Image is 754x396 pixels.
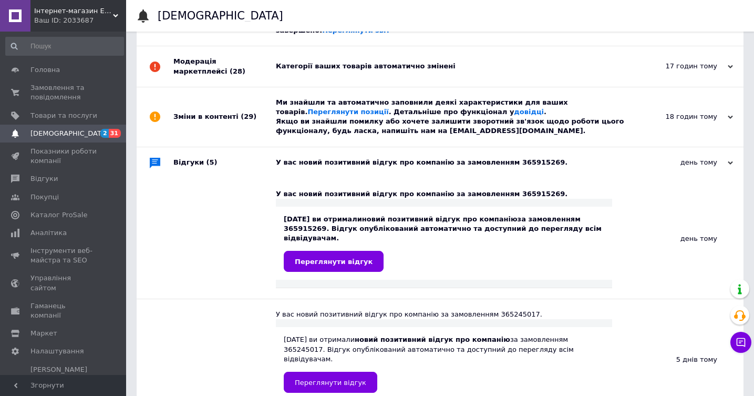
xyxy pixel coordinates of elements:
[284,372,377,393] a: Переглянути відгук
[30,210,87,220] span: Каталог ProSale
[355,336,510,343] b: новий позитивний відгук про компанію
[30,365,97,394] span: [PERSON_NAME] та рахунки
[30,129,108,138] span: [DEMOGRAPHIC_DATA]
[241,113,256,120] span: (29)
[276,98,628,136] div: Ми знайшли та автоматично заповнили деякі характеристики для ваших товарів. . Детальніше про функ...
[5,37,124,56] input: Пошук
[284,335,604,393] div: [DATE] ви отримали за замовленням 365245017. Відгук опублікований автоматично та доступний до пер...
[206,158,218,166] span: (5)
[30,111,97,120] span: Товари та послуги
[30,83,97,102] span: Замовлення та повідомлення
[30,246,97,265] span: Інструменти веб-майстра та SEO
[30,65,60,75] span: Головна
[362,215,518,223] b: новий позитивний відгук про компанію
[514,108,544,116] a: довідці
[30,147,97,166] span: Показники роботи компанії
[100,129,109,138] span: 2
[307,108,388,116] a: Переглянути позиції
[284,251,384,272] a: Переглянути відгук
[158,9,283,22] h1: [DEMOGRAPHIC_DATA]
[30,174,58,184] span: Відгуки
[276,310,612,319] div: У вас новий позитивний відгук про компанію за замовленням 365245017.
[628,62,733,71] div: 17 годин тому
[295,258,373,266] span: Переглянути відгук
[295,379,366,387] span: Переглянути відгук
[730,332,751,353] button: Чат з покупцем
[230,67,245,75] span: (28)
[34,16,126,25] div: Ваш ID: 2033687
[173,87,276,147] div: Зміни в контенті
[30,301,97,320] span: Гаманець компанії
[276,158,628,167] div: У вас новий позитивний відгук про компанію за замовленням 365915269.
[30,329,57,338] span: Маркет
[30,347,84,356] span: Налаштування
[284,215,604,272] div: [DATE] ви отримали за замовленням 365915269. Відгук опублікований автоматично та доступний до пер...
[173,147,276,179] div: Відгуки
[612,179,743,299] div: день тому
[173,46,276,86] div: Модерація маркетплейсі
[628,158,733,167] div: день тому
[276,189,612,199] div: У вас новий позитивний відгук про компанію за замовленням 365915269.
[30,192,59,202] span: Покупці
[628,112,733,121] div: 18 годин тому
[109,129,121,138] span: 31
[30,273,97,292] span: Управління сайтом
[34,6,113,16] span: Інтернет-магазин ESKIMO
[30,228,67,238] span: Аналітика
[276,62,628,71] div: Категорії ваших товарів автоматично змінені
